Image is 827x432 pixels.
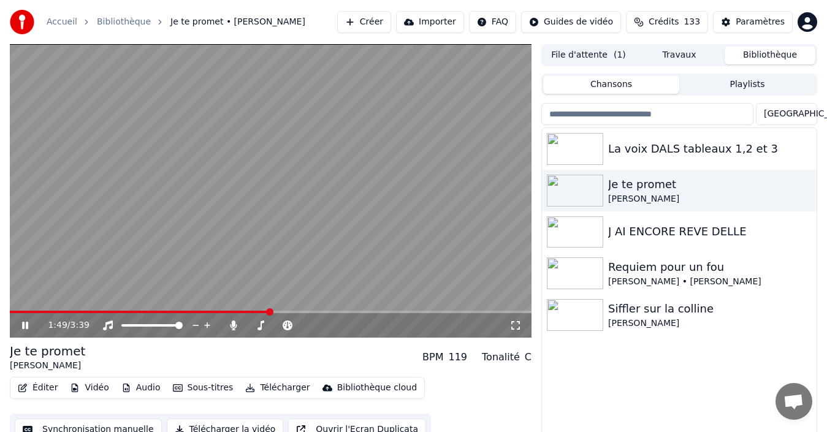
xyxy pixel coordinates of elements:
[10,343,85,360] div: Je te promet
[337,382,417,394] div: Bibliothèque cloud
[608,317,812,330] div: [PERSON_NAME]
[608,300,812,317] div: Siffler sur la colline
[608,193,812,205] div: [PERSON_NAME]
[116,379,166,396] button: Audio
[482,350,520,365] div: Tonalité
[634,47,725,64] button: Travaux
[525,350,532,365] div: C
[47,16,77,28] a: Accueil
[614,49,626,61] span: ( 1 )
[679,76,815,94] button: Playlists
[713,11,793,33] button: Paramètres
[240,379,314,396] button: Télécharger
[396,11,464,33] button: Importer
[608,176,812,193] div: Je te promet
[97,16,151,28] a: Bibliothèque
[71,319,90,332] span: 3:39
[608,140,812,157] div: La voix DALS tableaux 1,2 et 3
[736,16,785,28] div: Paramètres
[13,379,63,396] button: Éditer
[776,383,812,420] div: Ouvrir le chat
[170,16,305,28] span: Je te promet • [PERSON_NAME]
[725,47,815,64] button: Bibliothèque
[65,379,113,396] button: Vidéo
[684,16,700,28] span: 133
[448,350,467,365] div: 119
[543,76,679,94] button: Chansons
[47,16,305,28] nav: breadcrumb
[48,319,77,332] div: /
[10,360,85,372] div: [PERSON_NAME]
[48,319,67,332] span: 1:49
[608,223,812,240] div: J AI ENCORE REVE DELLE
[608,276,812,288] div: [PERSON_NAME] • [PERSON_NAME]
[649,16,679,28] span: Crédits
[626,11,708,33] button: Crédits133
[10,10,34,34] img: youka
[469,11,516,33] button: FAQ
[608,259,812,276] div: Requiem pour un fou
[422,350,443,365] div: BPM
[521,11,621,33] button: Guides de vidéo
[168,379,238,396] button: Sous-titres
[543,47,634,64] button: File d'attente
[337,11,391,33] button: Créer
